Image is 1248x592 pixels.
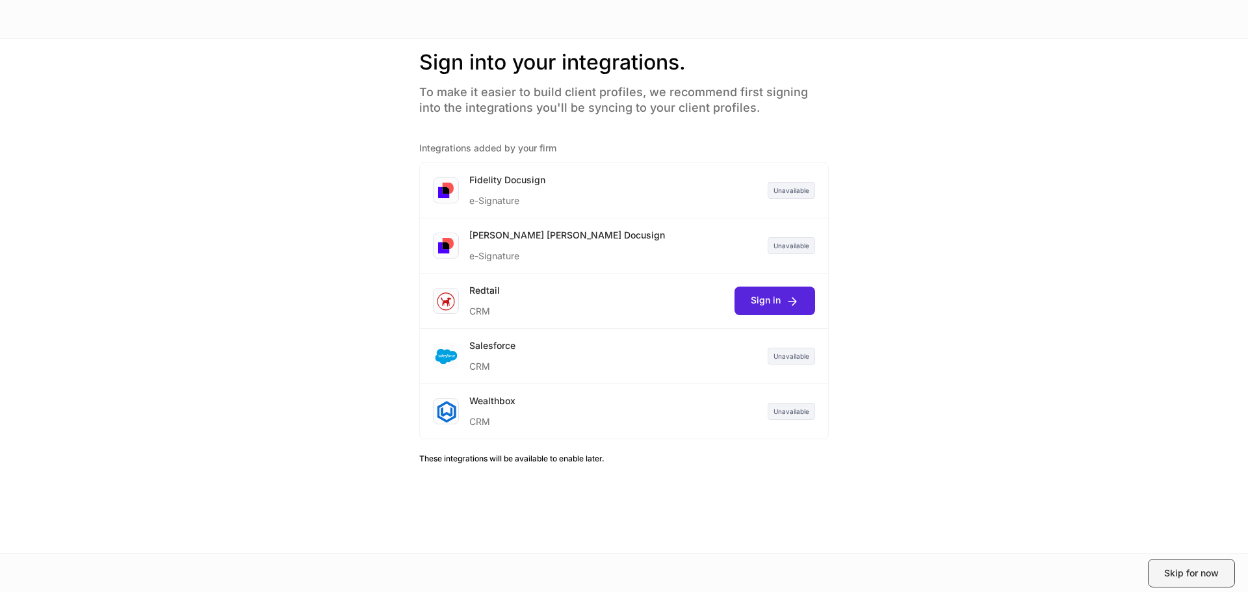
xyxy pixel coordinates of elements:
div: Unavailable [768,182,815,199]
div: Unavailable [768,403,815,420]
div: Fidelity Docusign [469,174,545,187]
div: CRM [469,297,500,318]
div: e-Signature [469,187,545,207]
div: Skip for now [1164,567,1219,580]
div: [PERSON_NAME] [PERSON_NAME] Docusign [469,229,665,242]
h4: To make it easier to build client profiles, we recommend first signing into the integrations you'... [419,77,829,116]
div: Sign in [751,294,799,307]
div: CRM [469,352,515,373]
h2: Sign into your integrations. [419,48,829,77]
div: Unavailable [768,348,815,365]
div: Salesforce [469,339,515,352]
button: Skip for now [1148,559,1235,587]
div: e-Signature [469,242,665,263]
div: Wealthbox [469,394,515,407]
h5: Integrations added by your firm [419,142,829,155]
div: CRM [469,407,515,428]
div: Redtail [469,284,500,297]
h6: These integrations will be available to enable later. [419,452,829,465]
div: Unavailable [768,237,815,254]
button: Sign in [734,287,815,315]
